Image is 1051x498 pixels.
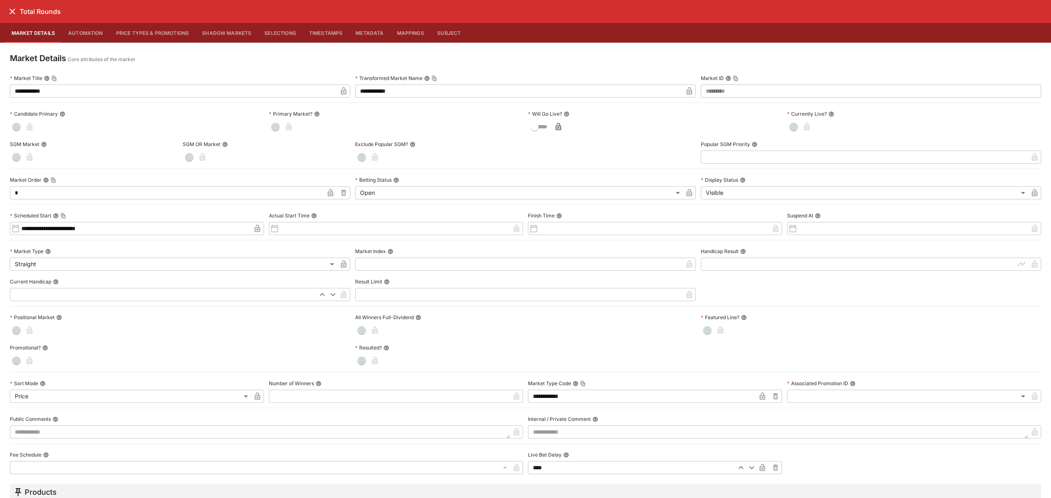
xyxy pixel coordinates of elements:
[393,177,399,183] button: Betting Status
[580,381,586,386] button: Copy To Clipboard
[25,487,57,497] h5: Products
[53,279,59,285] button: Current Handicap
[110,23,196,43] button: Price Types & Promotions
[43,452,49,458] button: Fee Schedule
[311,213,317,219] button: Actual Start Time
[10,248,44,255] p: Market Type
[314,111,320,117] button: Primary Market?
[701,314,739,321] p: Featured Line?
[183,141,220,148] p: SGM OR Market
[741,315,747,320] button: Featured Line?
[740,177,746,183] button: Display Status
[384,279,390,285] button: Result Limit
[556,213,562,219] button: Finish Time
[383,345,389,351] button: Resulted?
[316,381,321,386] button: Number of Winners
[10,53,66,64] h4: Market Details
[815,213,821,219] button: Suspend At
[388,249,393,254] button: Market Index
[431,23,468,43] button: Subject
[10,390,251,403] div: Price
[528,451,562,458] p: Live Bet Delay
[10,416,51,423] p: Public Comments
[10,258,337,271] div: Straight
[5,4,20,19] button: close
[701,186,1028,199] div: Visible
[269,380,314,387] p: Number of Winners
[68,55,135,64] p: Core attributes of the market
[53,416,58,422] button: Public Comments
[10,451,41,458] p: Fee Schedule
[303,23,349,43] button: Timestamps
[740,249,746,254] button: Handicap Result
[752,142,757,147] button: Popular SGM Priority
[528,110,562,117] p: Will Go Live?
[701,176,738,183] p: Display Status
[42,345,48,351] button: Promotional?
[269,110,312,117] p: Primary Market?
[10,75,42,82] p: Market Title
[269,212,310,219] p: Actual Start Time
[787,380,848,387] p: Associated Promotion ID
[10,212,51,219] p: Scheduled Start
[10,176,41,183] p: Market Order
[44,75,50,81] button: Market TitleCopy To Clipboard
[60,213,66,219] button: Copy To Clipboard
[355,176,392,183] p: Betting Status
[10,110,58,117] p: Candidate Primary
[355,344,382,351] p: Resulted?
[415,315,421,320] button: All Winners Full-Dividend
[828,111,834,117] button: Currently Live?
[41,142,47,147] button: SGM Market
[20,7,61,16] h6: Total Rounds
[850,381,856,386] button: Associated Promotion ID
[40,381,46,386] button: Sort Mode
[410,142,415,147] button: Exclude Popular SGM?
[564,111,569,117] button: Will Go Live?
[787,110,827,117] p: Currently Live?
[51,75,57,81] button: Copy To Clipboard
[701,75,724,82] p: Market ID
[10,278,51,285] p: Current Handicap
[733,75,739,81] button: Copy To Clipboard
[528,416,591,423] p: Internal / Private Comment
[390,23,431,43] button: Mappings
[50,177,56,183] button: Copy To Clipboard
[725,75,731,81] button: Market IDCopy To Clipboard
[355,248,386,255] p: Market Index
[528,212,555,219] p: Finish Time
[53,213,59,219] button: Scheduled StartCopy To Clipboard
[701,248,739,255] p: Handicap Result
[10,314,55,321] p: Positional Market
[62,23,110,43] button: Automation
[43,177,49,183] button: Market OrderCopy To Clipboard
[56,315,62,320] button: Positional Market
[701,141,750,148] p: Popular SGM Priority
[355,278,382,285] p: Result Limit
[10,380,38,387] p: Sort Mode
[592,416,598,422] button: Internal / Private Comment
[10,344,41,351] p: Promotional?
[195,23,258,43] button: Shadow Markets
[355,75,422,82] p: Transformed Market Name
[528,380,571,387] p: Market Type Code
[355,186,682,199] div: Open
[424,75,430,81] button: Transformed Market NameCopy To Clipboard
[355,141,408,148] p: Exclude Popular SGM?
[355,314,414,321] p: All Winners Full-Dividend
[45,249,51,254] button: Market Type
[563,452,569,458] button: Live Bet Delay
[349,23,390,43] button: Metadata
[787,212,813,219] p: Suspend At
[573,381,578,386] button: Market Type CodeCopy To Clipboard
[60,111,65,117] button: Candidate Primary
[258,23,303,43] button: Selections
[431,75,437,81] button: Copy To Clipboard
[5,23,62,43] button: Market Details
[222,142,228,147] button: SGM OR Market
[10,141,39,148] p: SGM Market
